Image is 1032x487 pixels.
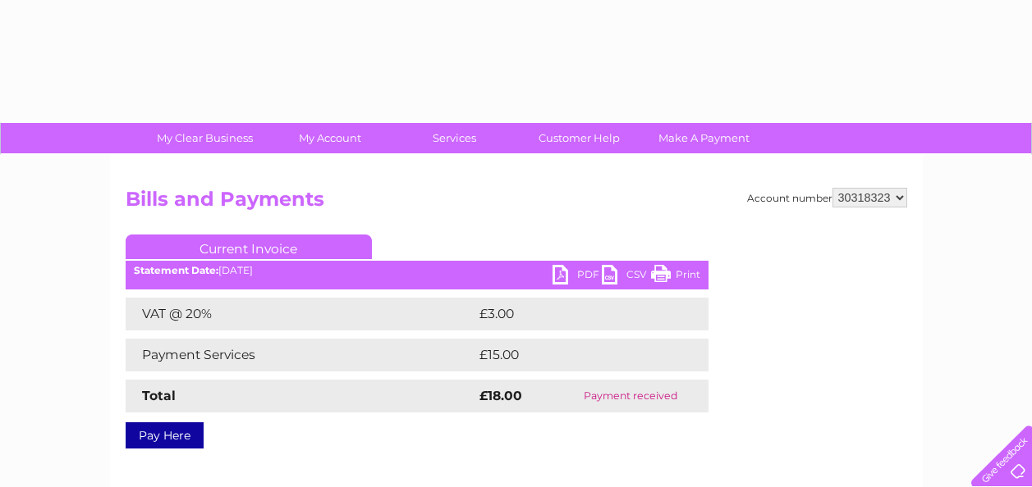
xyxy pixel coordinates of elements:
a: Make A Payment [636,123,772,153]
strong: Total [142,388,176,403]
td: £15.00 [475,339,674,371]
a: PDF [553,265,602,289]
strong: £18.00 [479,388,522,403]
a: Current Invoice [126,234,372,259]
div: [DATE] [126,265,709,276]
td: Payment received [553,380,708,412]
h2: Bills and Payments [126,188,907,219]
a: CSV [602,265,651,289]
a: Pay Here [126,422,204,448]
a: Services [387,123,522,153]
td: £3.00 [475,298,671,330]
b: Statement Date: [134,264,218,276]
a: Customer Help [511,123,647,153]
a: Print [651,265,700,289]
a: My Clear Business [137,123,273,153]
td: VAT @ 20% [126,298,475,330]
div: Account number [747,188,907,207]
td: Payment Services [126,339,475,371]
a: My Account [262,123,397,153]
